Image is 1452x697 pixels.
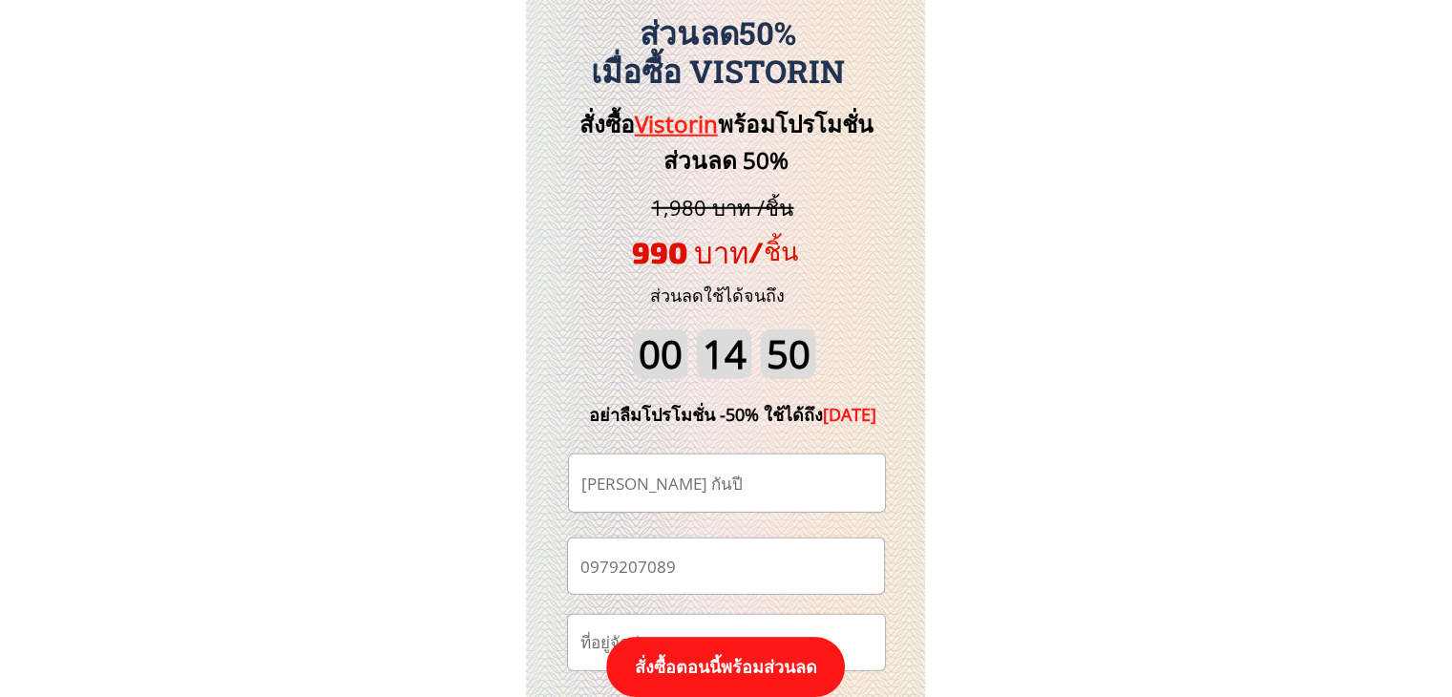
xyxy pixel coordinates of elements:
[651,193,793,222] span: 1,980 บาท /ชิ้น
[547,106,905,180] h3: สั่งซื้อ พร้อมโปรโมชั่นส่วนลด 50%
[748,235,798,265] span: /ชิ้น
[823,403,876,426] span: [DATE]
[576,615,877,670] input: ที่อยู่จัดส่ง
[576,539,876,593] input: เบอร์โทรศัพท์
[606,637,845,697] p: สั่งซื้อตอนนี้พร้อมส่วนลด
[560,401,906,429] div: อย่าลืมโปรโมชั่น -50% ใช้ได้ถึง
[632,234,748,269] span: 990 บาท
[577,454,877,512] input: ชื่อ-นามสกุล
[624,282,810,309] h3: ส่วนลดใช้ได้จนถึง
[635,108,718,139] span: Vistorin
[516,14,920,90] h3: ส่วนลด50% เมื่อซื้อ Vistorin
